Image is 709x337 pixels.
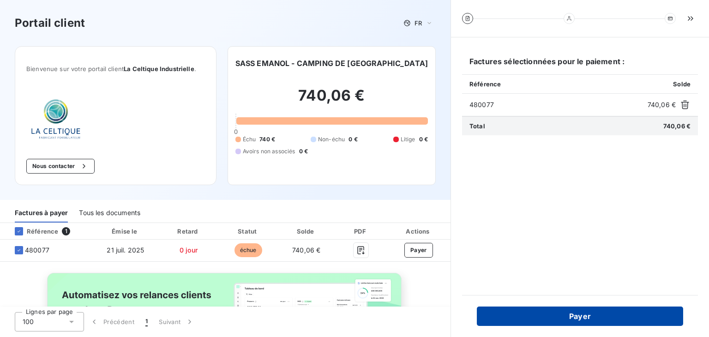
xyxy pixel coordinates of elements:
[26,159,95,174] button: Nous contacter
[477,307,683,326] button: Payer
[7,227,58,235] div: Référence
[235,58,428,69] h6: SASS EMANOL - CAMPING DE [GEOGRAPHIC_DATA]
[153,312,200,331] button: Suivant
[469,100,644,109] span: 480077
[292,246,320,254] span: 740,06 €
[25,246,49,255] span: 480077
[673,80,691,88] span: Solde
[648,100,676,109] span: 740,06 €
[180,246,198,254] span: 0 jour
[234,128,238,135] span: 0
[663,122,691,130] span: 740,06 €
[221,227,276,236] div: Statut
[419,135,428,144] span: 0 €
[26,95,85,144] img: Company logo
[243,147,295,156] span: Avoirs non associés
[23,317,34,326] span: 100
[401,135,415,144] span: Litige
[243,135,256,144] span: Échu
[280,227,333,236] div: Solde
[79,203,140,223] div: Tous les documents
[235,86,428,114] h2: 740,06 €
[469,122,485,130] span: Total
[234,243,262,257] span: échue
[140,312,153,331] button: 1
[415,19,422,27] span: FR
[337,227,385,236] div: PDF
[15,203,68,223] div: Factures à payer
[15,15,85,31] h3: Portail client
[318,135,345,144] span: Non-échu
[389,227,449,236] div: Actions
[107,246,144,254] span: 21 juil. 2025
[462,56,698,74] h6: Factures sélectionnées pour le paiement :
[259,135,275,144] span: 740 €
[145,317,148,326] span: 1
[469,80,501,88] span: Référence
[299,147,308,156] span: 0 €
[84,312,140,331] button: Précédent
[26,65,205,72] span: Bienvenue sur votre portail client .
[62,227,70,235] span: 1
[404,243,433,258] button: Payer
[124,65,194,72] span: La Celtique Industrielle
[160,227,217,236] div: Retard
[95,227,156,236] div: Émise le
[348,135,357,144] span: 0 €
